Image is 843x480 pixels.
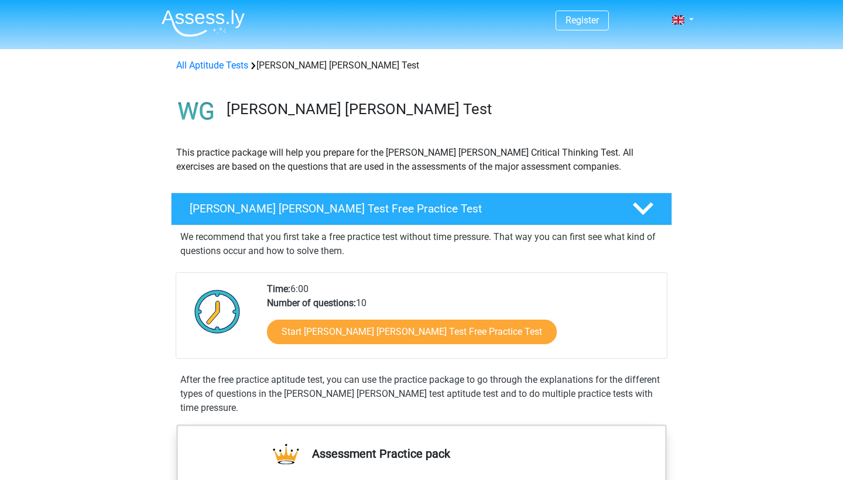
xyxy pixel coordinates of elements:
[176,373,667,415] div: After the free practice aptitude test, you can use the practice package to go through the explana...
[176,60,248,71] a: All Aptitude Tests
[267,283,290,294] b: Time:
[162,9,245,37] img: Assessly
[176,146,667,174] p: This practice package will help you prepare for the [PERSON_NAME] [PERSON_NAME] Critical Thinking...
[267,297,356,308] b: Number of questions:
[566,15,599,26] a: Register
[188,282,247,341] img: Clock
[172,87,221,136] img: watson glaser test
[166,193,677,225] a: [PERSON_NAME] [PERSON_NAME] Test Free Practice Test
[227,100,663,118] h3: [PERSON_NAME] [PERSON_NAME] Test
[180,230,663,258] p: We recommend that you first take a free practice test without time pressure. That way you can fir...
[172,59,671,73] div: [PERSON_NAME] [PERSON_NAME] Test
[267,320,557,344] a: Start [PERSON_NAME] [PERSON_NAME] Test Free Practice Test
[258,282,666,358] div: 6:00 10
[190,202,614,215] h4: [PERSON_NAME] [PERSON_NAME] Test Free Practice Test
